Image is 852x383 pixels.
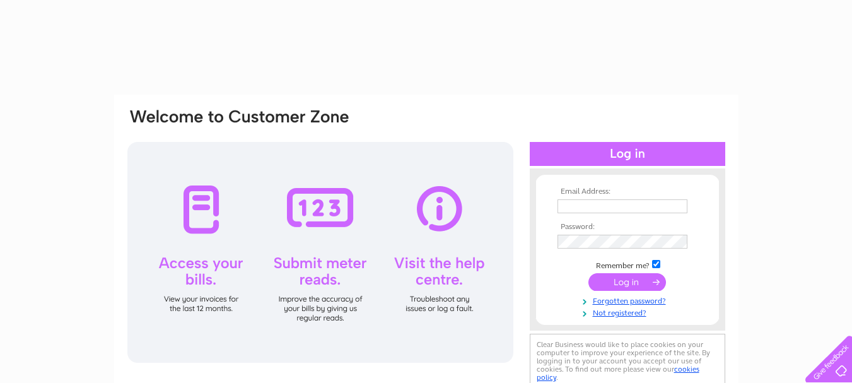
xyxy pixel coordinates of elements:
[554,223,701,232] th: Password:
[557,306,701,318] a: Not registered?
[557,294,701,306] a: Forgotten password?
[554,187,701,196] th: Email Address:
[588,273,666,291] input: Submit
[554,258,701,271] td: Remember me?
[537,365,699,382] a: cookies policy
